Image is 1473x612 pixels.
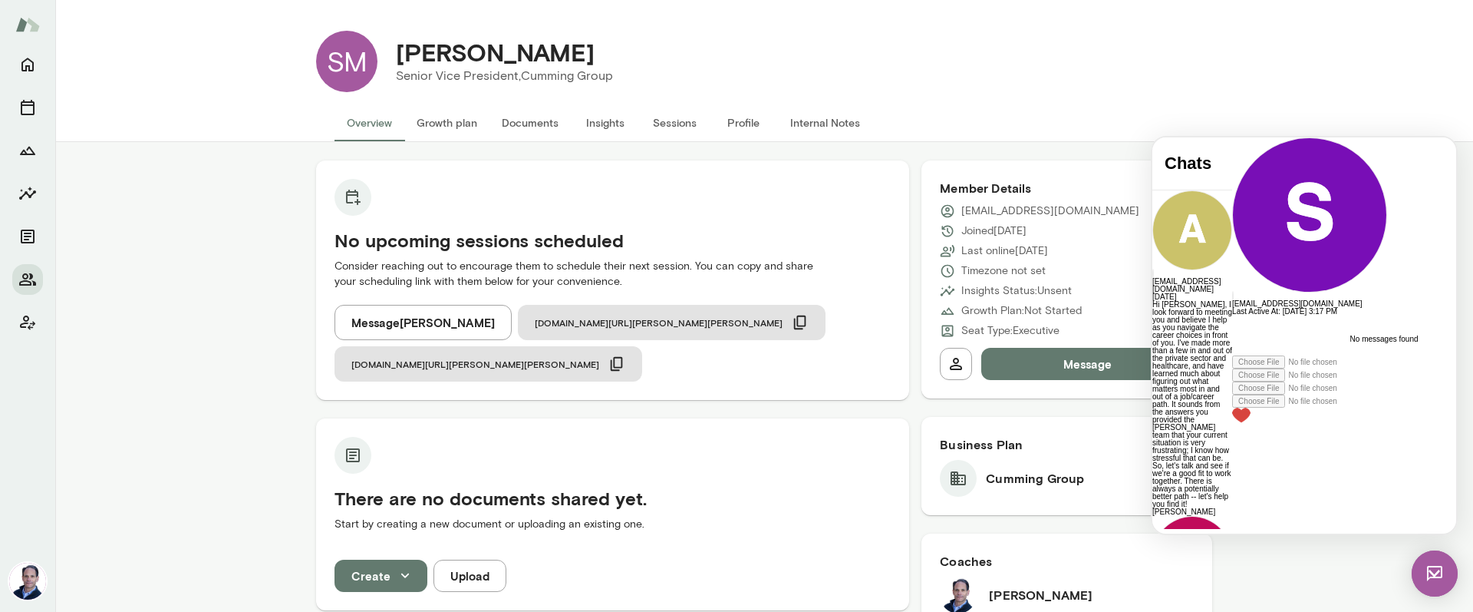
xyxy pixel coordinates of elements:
[778,104,872,141] button: Internal Notes
[334,486,891,511] h5: There are no documents shared yet.
[989,586,1092,604] h6: [PERSON_NAME]
[198,198,266,206] p: No messages found
[334,104,404,141] button: Overview
[709,104,778,141] button: Profile
[961,243,1048,259] p: Last online [DATE]
[80,218,358,231] div: Attach video
[489,104,571,141] button: Documents
[396,38,595,67] h4: [PERSON_NAME]
[12,264,43,295] button: Members
[940,435,1194,454] h6: Business Plan
[12,221,43,252] button: Documents
[961,223,1026,239] p: Joined [DATE]
[396,67,613,85] p: Senior Vice President, Cumming Group
[12,135,43,166] button: Growth Plan
[518,305,825,340] button: [DOMAIN_NAME][URL][PERSON_NAME][PERSON_NAME]
[940,552,1194,571] h6: Coaches
[12,16,68,36] h4: Chats
[961,203,1139,219] p: [EMAIL_ADDRESS][DOMAIN_NAME]
[12,307,43,338] button: Client app
[961,303,1082,319] p: Growth Plan: Not Started
[535,316,783,329] span: [DOMAIN_NAME][URL][PERSON_NAME][PERSON_NAME]
[316,31,377,92] div: SM
[334,560,427,592] button: Create
[433,560,506,592] button: Upload
[986,469,1084,488] h6: Cumming Group
[334,228,891,253] h5: No upcoming sessions scheduled
[334,259,891,289] p: Consider reaching out to encourage them to schedule their next session. You can copy and share yo...
[981,348,1194,380] button: Message
[961,323,1059,339] p: Seat Type: Executive
[640,104,709,141] button: Sessions
[9,563,46,600] img: Jeremy Shane
[961,263,1046,279] p: Timezone not set
[351,358,599,370] span: [DOMAIN_NAME][URL][PERSON_NAME][PERSON_NAME]
[12,178,43,209] button: Insights
[961,283,1072,299] p: Insights Status: Unsent
[334,305,512,340] button: Message[PERSON_NAME]
[80,244,358,257] div: Attach image
[334,517,891,532] p: Start by creating a new document or uploading an existing one.
[15,10,40,39] img: Mento
[80,170,185,178] span: Last Active At: [DATE] 3:17 PM
[80,257,358,270] div: Attach file
[80,163,358,170] h6: [EMAIL_ADDRESS][DOMAIN_NAME]
[571,104,640,141] button: Insights
[334,346,642,382] button: [DOMAIN_NAME][URL][PERSON_NAME][PERSON_NAME]
[80,231,358,244] div: Attach audio
[12,49,43,80] button: Home
[12,92,43,123] button: Sessions
[404,104,489,141] button: Growth plan
[80,270,358,286] div: Live Reaction
[940,179,1194,197] h6: Member Details
[80,270,98,286] img: heart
